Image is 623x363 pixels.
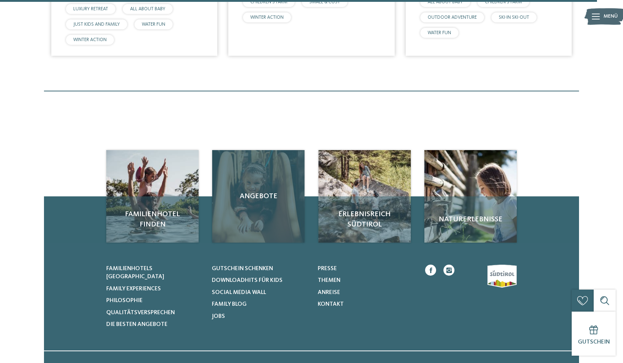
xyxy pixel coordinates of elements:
[106,150,199,243] a: Familienhotels gesucht? Hier findet ihr die besten! Familienhotel finden
[424,150,517,243] a: Familienhotels gesucht? Hier findet ihr die besten! Naturerlebnisse
[318,150,411,243] a: Familienhotels gesucht? Hier findet ihr die besten! Erlebnisreich Südtirol
[106,309,203,317] a: Qualitätsversprechen
[432,214,509,225] span: Naturerlebnisse
[212,301,247,307] span: Family Blog
[318,288,414,297] a: Anreise
[106,265,203,281] a: Familienhotels [GEOGRAPHIC_DATA]
[212,312,308,320] a: Jobs
[318,290,340,295] span: Anreise
[212,276,308,284] a: Downloadhits für Kids
[428,15,477,20] span: OUTDOOR ADVENTURE
[106,286,161,292] span: Family Experiences
[114,209,191,230] span: Familienhotel finden
[424,150,517,243] img: Familienhotels gesucht? Hier findet ihr die besten!
[250,15,284,20] span: WINTER ACTION
[106,150,199,243] img: Familienhotels gesucht? Hier findet ihr die besten!
[106,285,203,293] a: Family Experiences
[106,320,203,328] a: Die besten Angebote
[212,265,308,273] a: Gutschein schenken
[73,7,108,11] span: LUXURY RETREAT
[220,191,297,202] span: Angebote
[318,265,414,273] a: Presse
[318,301,344,307] span: Kontakt
[318,266,337,272] span: Presse
[73,22,120,27] span: JUST KIDS AND FAMILY
[212,266,273,272] span: Gutschein schenken
[212,288,308,297] a: Social Media Wall
[212,150,305,243] a: Familienhotels gesucht? Hier findet ihr die besten! Angebote
[318,150,411,243] img: Familienhotels gesucht? Hier findet ihr die besten!
[130,7,165,11] span: ALL ABOUT BABY
[212,290,266,295] span: Social Media Wall
[326,209,403,230] span: Erlebnisreich Südtirol
[318,276,414,284] a: Themen
[318,277,340,283] span: Themen
[73,37,107,42] span: WINTER ACTION
[499,15,529,20] span: SKI-IN SKI-OUT
[578,339,610,345] span: Gutschein
[572,312,616,356] a: Gutschein
[318,300,414,308] a: Kontakt
[106,266,164,280] span: Familienhotels [GEOGRAPHIC_DATA]
[106,310,175,316] span: Qualitätsversprechen
[212,277,283,283] span: Downloadhits für Kids
[106,297,203,305] a: Philosophie
[142,22,165,27] span: WATER FUN
[212,300,308,308] a: Family Blog
[106,298,143,304] span: Philosophie
[106,322,167,327] span: Die besten Angebote
[212,313,225,319] span: Jobs
[428,30,451,35] span: WATER FUN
